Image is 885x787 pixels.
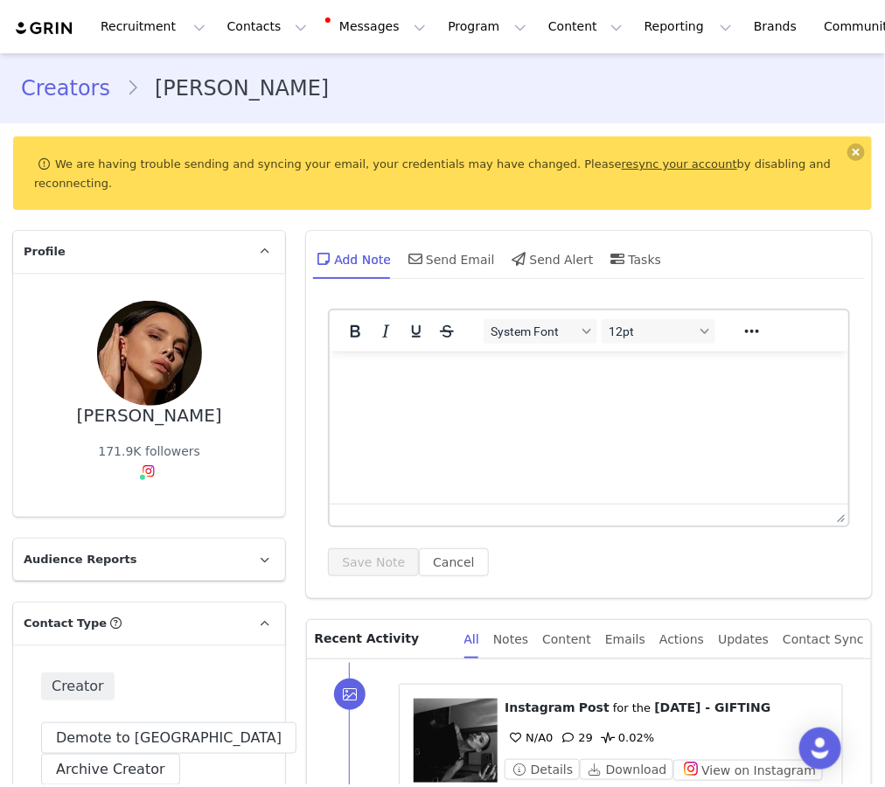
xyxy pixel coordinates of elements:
[783,620,864,659] div: Contact Sync
[673,763,823,777] a: View on Instagram
[142,464,156,478] img: instagram.svg
[558,731,594,744] span: 29
[24,243,66,261] span: Profile
[609,324,694,338] span: 12pt
[340,319,370,344] button: Bold
[41,722,296,754] button: Demote to [GEOGRAPHIC_DATA]
[98,442,200,461] div: 171.9K followers
[505,699,828,717] p: ⁨ ⁩ ⁨ ⁩ for the ⁨ ⁩
[318,7,436,46] button: Messages
[437,7,537,46] button: Program
[659,620,704,659] div: Actions
[673,760,823,781] button: View on Instagram
[505,700,575,714] span: Instagram
[484,319,597,344] button: Fonts
[509,238,594,280] div: Send Alert
[580,759,673,780] button: Download
[401,319,431,344] button: Underline
[24,551,137,568] span: Audience Reports
[830,505,848,526] div: Press the Up and Down arrow keys to resize the editor.
[602,319,715,344] button: Font sizes
[217,7,317,46] button: Contacts
[608,238,662,280] div: Tasks
[97,301,202,406] img: b346fafa-2056-405e-81c1-0864c7cf523b.jpg
[743,7,812,46] a: Brands
[405,238,495,280] div: Send Email
[718,620,769,659] div: Updates
[41,754,180,785] button: Archive Creator
[634,7,742,46] button: Reporting
[328,548,419,576] button: Save Note
[21,73,126,104] a: Creators
[542,620,591,659] div: Content
[505,731,546,744] span: N/A
[330,352,848,504] iframe: Rich Text Area
[597,731,654,744] span: 0.02%
[464,620,479,659] div: All
[491,324,576,338] span: System Font
[77,406,222,426] div: [PERSON_NAME]
[313,238,391,280] div: Add Note
[579,700,610,714] span: Post
[605,620,645,659] div: Emails
[622,157,737,171] a: resync your account
[419,548,488,576] button: Cancel
[371,319,401,344] button: Italic
[13,136,872,210] div: We are having trouble sending and syncing your email, your credentials may have changed. Please b...
[505,759,580,780] button: Details
[538,7,633,46] button: Content
[432,319,462,344] button: Strikethrough
[505,731,553,744] span: 0
[314,620,449,658] p: Recent Activity
[737,319,767,344] button: Reveal or hide additional toolbar items
[799,728,841,770] div: Open Intercom Messenger
[90,7,216,46] button: Recruitment
[24,615,107,632] span: Contact Type
[655,700,771,714] span: [DATE] - GIFTING
[493,620,528,659] div: Notes
[14,20,75,37] img: grin logo
[41,672,115,700] span: Creator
